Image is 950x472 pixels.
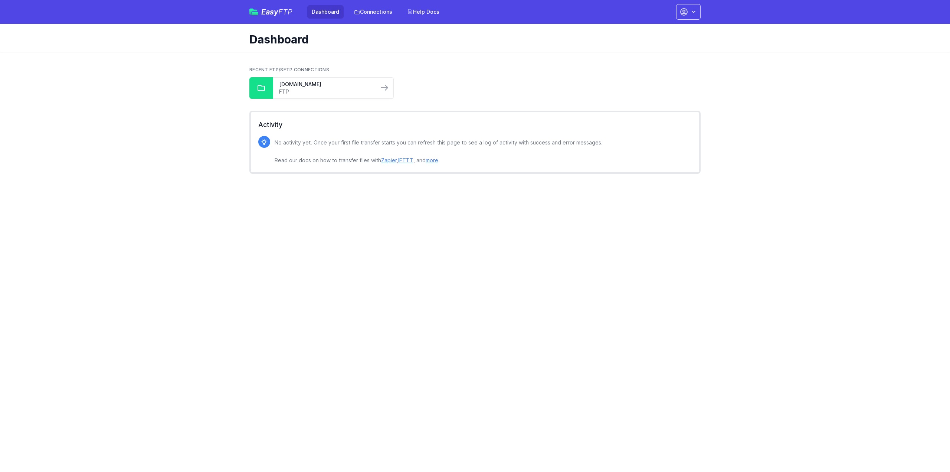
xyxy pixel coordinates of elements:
h2: Activity [258,120,692,130]
p: No activity yet. Once your first file transfer starts you can refresh this page to see a log of a... [275,138,603,165]
h2: Recent FTP/SFTP Connections [249,67,701,73]
a: more [426,157,438,163]
a: [DOMAIN_NAME] [279,81,373,88]
img: easyftp_logo.png [249,9,258,15]
span: Easy [261,8,292,16]
span: FTP [278,7,292,16]
a: Dashboard [307,5,344,19]
a: Help Docs [403,5,444,19]
a: Zapier [381,157,397,163]
h1: Dashboard [249,33,695,46]
a: FTP [279,88,373,95]
a: EasyFTP [249,8,292,16]
a: IFTTT [398,157,413,163]
a: Connections [350,5,397,19]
